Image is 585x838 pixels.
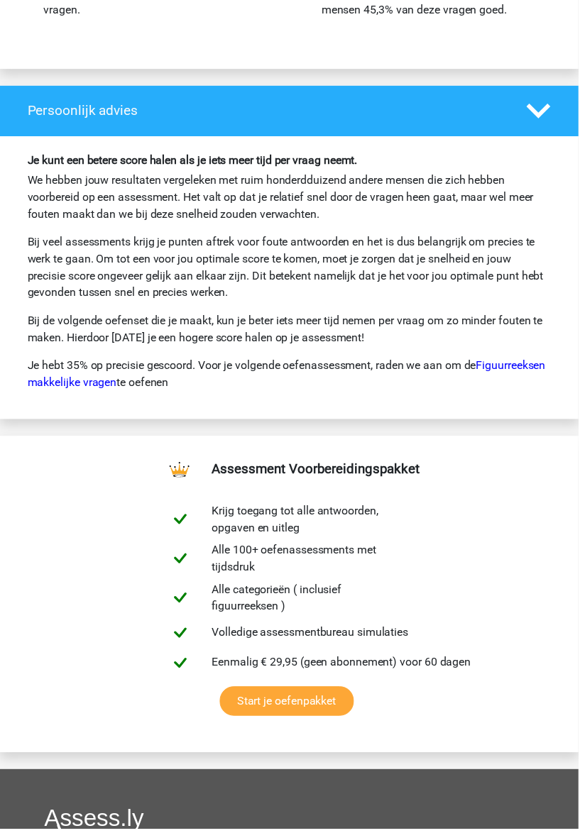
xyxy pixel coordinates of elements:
p: Bij de volgende oefenset die je maakt, kun je beter iets meer tijd nemen per vraag om zo minder f... [28,316,557,350]
h4: Persoonlijk advies [28,104,511,120]
p: Bij veel assessments krijg je punten aftrek voor foute antwoorden en het is dus belangrijk om pre... [28,236,557,304]
a: Start je oefenpakket [222,694,358,724]
p: We hebben jouw resultaten vergeleken met ruim honderdduizend andere mensen die zich hebben voorbe... [28,174,557,225]
p: Je hebt 35% op precisie gescoord. Voor je volgende oefenassessment, raden we aan om de te oefenen [28,361,557,395]
h6: Je kunt een betere score halen als je iets meer tijd per vraag neemt. [28,155,557,168]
